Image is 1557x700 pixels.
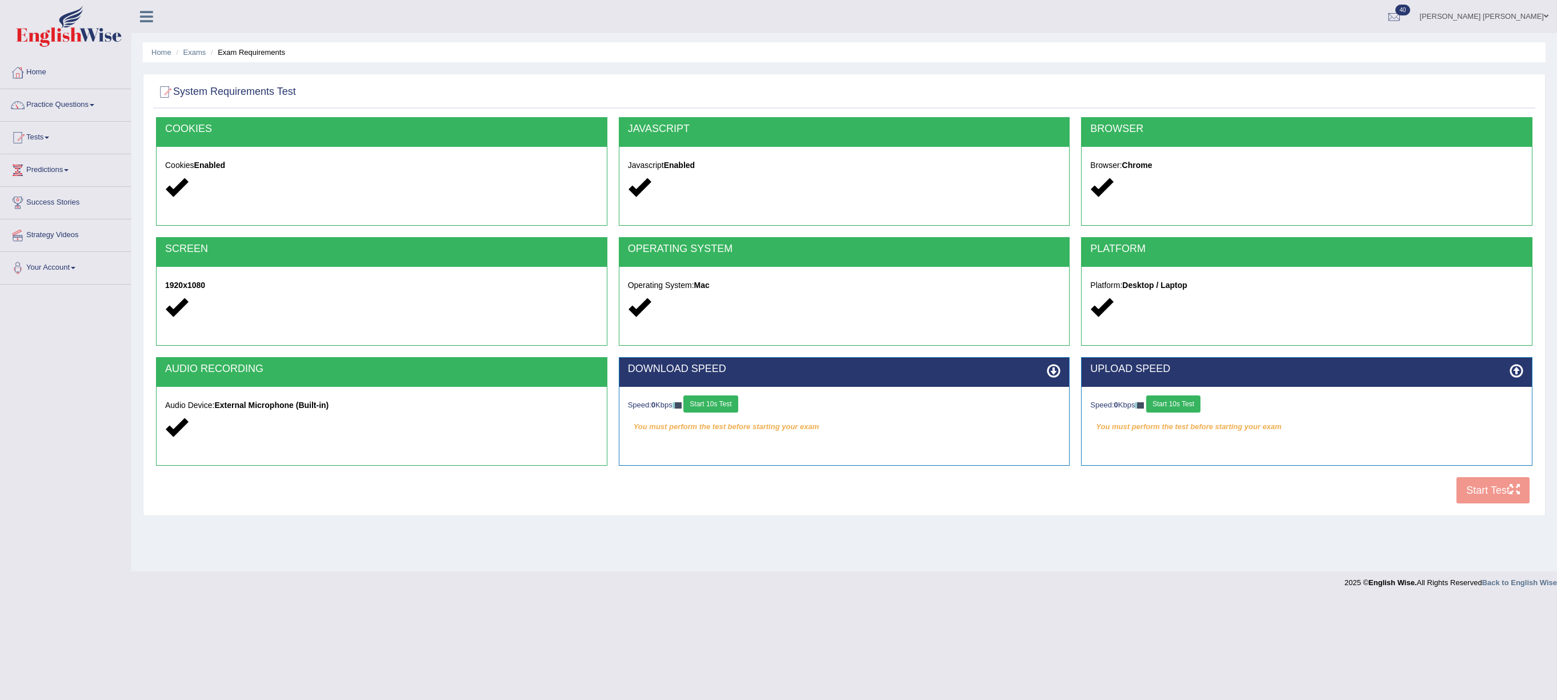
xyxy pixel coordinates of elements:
li: Exam Requirements [208,47,285,58]
strong: External Microphone (Built-in) [214,401,329,410]
div: Speed: Kbps [1090,395,1523,415]
strong: Enabled [664,161,695,170]
a: Predictions [1,154,131,183]
a: Home [151,48,171,57]
h2: System Requirements Test [156,83,296,101]
h5: Browser: [1090,161,1523,170]
a: Home [1,57,131,85]
h2: OPERATING SYSTEM [628,243,1061,255]
button: Start 10s Test [683,395,738,413]
a: Tests [1,122,131,150]
h2: PLATFORM [1090,243,1523,255]
h5: Platform: [1090,281,1523,290]
h2: BROWSER [1090,123,1523,135]
span: 40 [1395,5,1410,15]
a: Your Account [1,252,131,281]
h5: Operating System: [628,281,1061,290]
h2: JAVASCRIPT [628,123,1061,135]
h2: UPLOAD SPEED [1090,363,1523,375]
strong: 0 [1114,401,1118,409]
a: Practice Questions [1,89,131,118]
strong: 0 [651,401,655,409]
a: Exams [183,48,206,57]
h5: Cookies [165,161,598,170]
strong: Chrome [1122,161,1152,170]
strong: English Wise. [1368,578,1416,587]
a: Strategy Videos [1,219,131,248]
strong: Mac [694,281,710,290]
strong: Enabled [194,161,225,170]
img: ajax-loader-fb-connection.gif [1135,402,1144,409]
h2: AUDIO RECORDING [165,363,598,375]
h2: SCREEN [165,243,598,255]
h2: DOWNLOAD SPEED [628,363,1061,375]
strong: 1920x1080 [165,281,205,290]
h5: Audio Device: [165,401,598,410]
div: 2025 © All Rights Reserved [1344,571,1557,588]
h2: COOKIES [165,123,598,135]
em: You must perform the test before starting your exam [628,418,1061,435]
em: You must perform the test before starting your exam [1090,418,1523,435]
img: ajax-loader-fb-connection.gif [673,402,682,409]
h5: Javascript [628,161,1061,170]
a: Back to English Wise [1482,578,1557,587]
button: Start 10s Test [1146,395,1200,413]
a: Success Stories [1,187,131,215]
strong: Desktop / Laptop [1122,281,1187,290]
div: Speed: Kbps [628,395,1061,415]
